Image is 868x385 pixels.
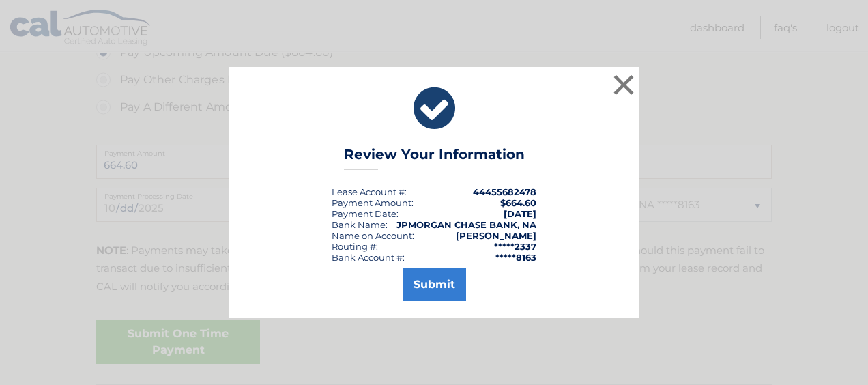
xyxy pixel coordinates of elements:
[473,186,536,197] strong: 44455682478
[332,197,414,208] div: Payment Amount:
[403,268,466,301] button: Submit
[500,197,536,208] span: $664.60
[332,241,378,252] div: Routing #:
[344,146,525,170] h3: Review Your Information
[504,208,536,219] span: [DATE]
[332,208,399,219] div: :
[332,252,405,263] div: Bank Account #:
[332,230,414,241] div: Name on Account:
[396,219,536,230] strong: JPMORGAN CHASE BANK, NA
[456,230,536,241] strong: [PERSON_NAME]
[332,186,407,197] div: Lease Account #:
[332,219,388,230] div: Bank Name:
[332,208,396,219] span: Payment Date
[610,71,637,98] button: ×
